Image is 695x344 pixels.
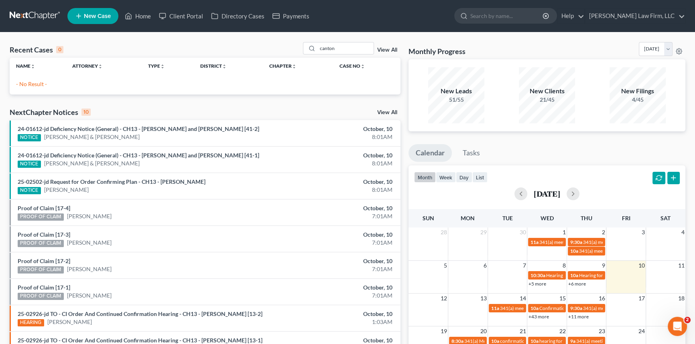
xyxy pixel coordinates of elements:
a: [PERSON_NAME] [47,318,92,326]
div: 1:03AM [273,318,392,326]
span: 5 [443,261,448,270]
div: October, 10 [273,231,392,239]
div: New Clients [519,87,575,96]
div: HEARING [18,319,44,326]
span: 341(a) meeting for [PERSON_NAME] [583,305,660,311]
a: Calendar [408,144,452,162]
div: 51/55 [428,96,484,104]
div: 21/45 [519,96,575,104]
a: Typeunfold_more [148,63,165,69]
div: Recent Cases [10,45,63,54]
span: 11a [530,239,539,245]
i: unfold_more [30,64,35,69]
div: PROOF OF CLAIM [18,266,64,274]
span: 18 [677,294,685,303]
span: 6 [483,261,488,270]
a: Help [557,9,584,23]
iframe: Intercom live chat [668,317,687,336]
div: PROOF OF CLAIM [18,213,64,221]
a: Proof of Claim [17-3] [18,231,70,238]
div: 10 [81,109,91,116]
div: NOTICE [18,187,41,194]
span: 29 [480,227,488,237]
span: 10 [638,261,646,270]
span: 3 [641,227,646,237]
a: [PERSON_NAME] & [PERSON_NAME] [44,159,140,167]
a: [PERSON_NAME] Law Firm, LLC [585,9,685,23]
div: 4/45 [610,96,666,104]
input: Search by name... [470,8,544,23]
div: NOTICE [18,134,41,141]
span: 10a [530,305,539,311]
span: 21 [519,326,527,336]
span: 12 [440,294,448,303]
span: Hearing for La [PERSON_NAME] [579,272,647,278]
span: 10a [570,248,578,254]
span: 10a [530,338,539,344]
button: month [414,172,436,183]
span: 2 [684,317,691,323]
a: Proof of Claim [17-4] [18,205,70,211]
a: +6 more [568,281,586,287]
span: Wed [540,215,553,221]
span: 8:30a [451,338,463,344]
span: 24 [638,326,646,336]
div: New Filings [610,87,666,96]
span: 10a [491,338,499,344]
a: +5 more [528,281,546,287]
div: New Leads [428,87,484,96]
span: 28 [440,227,448,237]
span: 341(a) meeting for [PERSON_NAME] [576,338,654,344]
a: Directory Cases [207,9,268,23]
span: 341(a) meeting for [PERSON_NAME] [579,248,656,254]
a: +11 more [568,314,589,320]
a: Case Nounfold_more [339,63,365,69]
div: October, 10 [273,284,392,292]
div: 8:01AM [273,159,392,167]
span: 17 [638,294,646,303]
a: [PERSON_NAME] & [PERSON_NAME] [44,133,140,141]
button: list [472,172,488,183]
div: October, 10 [273,310,392,318]
a: 24-01612-jd Deficiency Notice (General) - CH13 - [PERSON_NAME] and [PERSON_NAME] [41-1] [18,152,259,159]
div: 7:01AM [273,212,392,220]
span: 341(a) meeting for [PERSON_NAME] & [PERSON_NAME] [500,305,620,311]
a: Home [121,9,155,23]
a: View All [377,110,397,115]
a: Client Portal [155,9,207,23]
a: Proof of Claim [17-1] [18,284,70,291]
a: [PERSON_NAME] [67,239,112,247]
span: 341(a) meeting for [PERSON_NAME] [539,239,617,245]
div: 0 [56,46,63,53]
span: 10:30a [530,272,545,278]
div: NextChapter Notices [10,107,91,117]
span: 13 [480,294,488,303]
span: 16 [598,294,606,303]
i: unfold_more [160,64,165,69]
div: 7:01AM [273,239,392,247]
span: Fri [622,215,630,221]
div: NOTICE [18,161,41,168]
span: 341(a) meeting for [PERSON_NAME] [583,239,660,245]
span: 19 [440,326,448,336]
span: 1 [562,227,567,237]
div: October, 10 [273,204,392,212]
a: [PERSON_NAME] [44,186,89,194]
a: Chapterunfold_more [269,63,297,69]
span: 20 [480,326,488,336]
a: Attorneyunfold_more [72,63,103,69]
div: October, 10 [273,151,392,159]
div: 7:01AM [273,292,392,300]
a: 25-02926-jd TO - CI Order And Continued Confirmation Hearing - CH13 - [PERSON_NAME] [13-1] [18,337,262,344]
h3: Monthly Progress [408,46,465,56]
i: unfold_more [292,64,297,69]
div: PROOF OF CLAIM [18,293,64,300]
span: Sat [660,215,671,221]
span: Confirmation Hearing for [PERSON_NAME] [539,305,631,311]
span: 341(a) Meeting of Creditors for [PERSON_NAME] [464,338,568,344]
span: 2 [601,227,606,237]
button: week [436,172,456,183]
span: confirmation hearing for [PERSON_NAME] & [PERSON_NAME] [500,338,633,344]
a: 25-02926-jd TO - CI Order And Continued Confirmation Hearing - CH13 - [PERSON_NAME] [13-2] [18,310,262,317]
span: 9:30a [570,305,582,311]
